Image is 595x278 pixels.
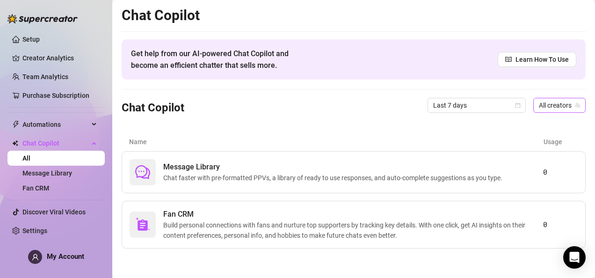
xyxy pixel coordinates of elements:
article: 0 [543,167,578,178]
a: Discover Viral Videos [22,208,86,216]
span: Fan CRM [163,209,543,220]
span: Learn How To Use [515,54,569,65]
a: Learn How To Use [498,52,576,67]
img: Chat Copilot [12,140,18,146]
a: Team Analytics [22,73,68,80]
span: user [32,254,39,261]
span: comment [135,165,150,180]
div: Open Intercom Messenger [563,246,586,269]
img: logo-BBDzfeDw.svg [7,14,78,23]
span: Message Library [163,161,506,173]
span: Chat faster with pre-formatted PPVs, a library of ready to use responses, and auto-complete sugge... [163,173,506,183]
article: Usage [544,137,578,147]
img: svg%3e [135,217,150,232]
a: All [22,154,30,162]
a: Settings [22,227,47,234]
article: 0 [543,219,578,230]
span: Chat Copilot [22,136,89,151]
article: Name [129,137,544,147]
span: team [575,102,580,108]
span: calendar [515,102,521,108]
a: Message Library [22,169,72,177]
h3: Chat Copilot [122,101,184,116]
span: Last 7 days [433,98,520,112]
span: Get help from our AI-powered Chat Copilot and become an efficient chatter that sells more. [131,48,311,71]
a: Fan CRM [22,184,49,192]
span: Build personal connections with fans and nurture top supporters by tracking key details. With one... [163,220,543,241]
span: Automations [22,117,89,132]
span: read [505,56,512,63]
a: Creator Analytics [22,51,97,66]
a: Setup [22,36,40,43]
span: My Account [47,252,84,261]
h2: Chat Copilot [122,7,586,24]
span: All creators [539,98,580,112]
span: thunderbolt [12,121,20,128]
a: Purchase Subscription [22,92,89,99]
